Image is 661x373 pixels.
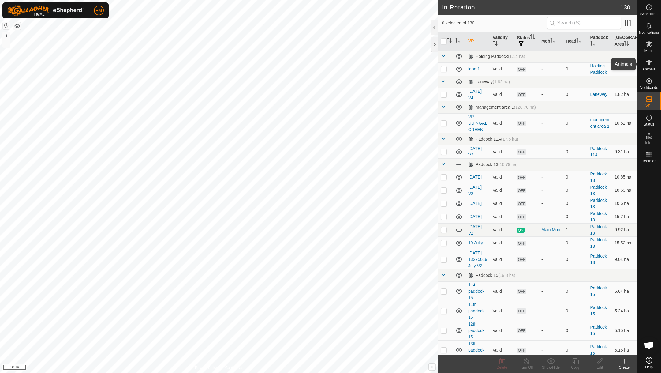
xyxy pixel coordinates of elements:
span: OFF [517,92,526,97]
td: 0 [563,145,588,158]
a: [DATE] V4 [468,89,482,100]
td: 9.04 ha [612,250,637,269]
td: 15.52 ha [612,236,637,250]
a: Holding Paddock [590,63,607,75]
p-sorticon: Activate to sort [550,39,555,43]
a: Paddock 13 [590,237,607,249]
td: Valid [490,184,515,197]
p-sorticon: Activate to sort [455,39,460,43]
button: + [3,32,10,40]
a: Paddock 15 [590,285,607,297]
p-sorticon: Activate to sort [624,42,629,47]
span: Help [645,365,653,369]
a: [DATE] V2 [468,224,482,235]
td: Valid [490,223,515,236]
span: OFF [517,188,526,193]
td: 1 [563,223,588,236]
th: Mob [539,32,563,51]
div: - [541,288,561,295]
a: 13th paddock 15 [468,341,484,359]
span: OFF [517,241,526,246]
td: 5.64 ha [612,281,637,301]
span: Animals [642,67,655,71]
td: 1.14 ha [612,62,637,76]
td: 0 [563,340,588,360]
a: 1 st paddock 15 [468,282,484,300]
td: 10.6 ha [612,197,637,210]
a: lane 1 [468,66,480,71]
a: 19 Juky [468,240,483,245]
td: 0 [563,62,588,76]
td: 15.7 ha [612,210,637,223]
p-sorticon: Activate to sort [590,42,595,47]
td: 9.31 ha [612,145,637,158]
span: OFF [517,121,526,126]
button: Map Layers [13,22,21,30]
div: Paddock 15 [468,273,515,278]
td: 0 [563,301,588,321]
div: - [541,174,561,180]
span: OFF [517,348,526,353]
span: i [431,364,433,369]
p-sorticon: Activate to sort [530,35,535,40]
div: Main Mob [541,227,561,233]
span: Status [644,122,654,126]
div: - [541,308,561,314]
td: Valid [490,145,515,158]
span: OFF [517,67,526,72]
span: PM [96,7,102,14]
a: management area 1 [590,117,610,129]
a: Paddock 15 [590,305,607,316]
a: [DATE] [468,214,482,219]
button: Reset Map [3,22,10,29]
div: Holding Paddock [468,54,525,59]
td: 0 [563,281,588,301]
td: Valid [490,88,515,101]
a: Paddock 13 [590,211,607,222]
span: ON [517,228,524,233]
div: - [541,256,561,263]
a: Paddock 13 [590,185,607,196]
span: 130 [620,3,630,12]
div: - [541,347,561,353]
a: Privacy Policy [195,365,218,371]
th: Paddock [588,32,612,51]
th: [GEOGRAPHIC_DATA] Area [612,32,637,51]
button: i [429,364,435,370]
th: Status [514,32,539,51]
a: Paddock 13 [590,254,607,265]
span: OFF [517,308,526,314]
td: 0 [563,210,588,223]
a: VP DUINGAL CREEK [468,114,487,132]
span: OFF [517,214,526,220]
a: Help [637,354,661,371]
div: Show/Hide [539,365,563,370]
div: - [541,200,561,207]
img: Gallagher Logo [7,5,84,16]
td: 0 [563,236,588,250]
td: Valid [490,197,515,210]
th: VP [466,32,490,51]
div: Copy [563,365,588,370]
div: Create [612,365,637,370]
td: 0 [563,321,588,340]
p-sorticon: Activate to sort [493,42,498,47]
div: - [541,149,561,155]
div: management area 1 [468,105,536,110]
span: OFF [517,201,526,206]
td: Valid [490,321,515,340]
td: 0 [563,197,588,210]
a: Paddock 15 [590,325,607,336]
td: 5.15 ha [612,321,637,340]
div: Paddock 13 [468,162,518,167]
span: Infra [645,141,652,145]
a: [DATE] V2 [468,146,482,157]
div: - [541,240,561,246]
span: (126.76 ha) [514,105,536,110]
a: Paddock 11A [590,146,607,157]
div: - [541,91,561,98]
td: 0 [563,113,588,133]
a: 12th paddock 15 [468,322,484,339]
div: - [541,66,561,72]
span: (1.82 ha) [493,79,510,84]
